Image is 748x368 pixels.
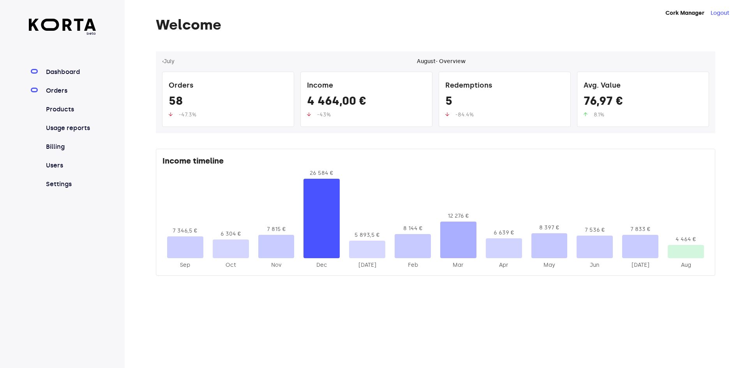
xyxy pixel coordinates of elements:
[531,224,568,232] div: 8 397 €
[44,180,96,189] a: Settings
[44,105,96,114] a: Products
[445,78,564,94] div: Redemptions
[44,67,96,77] a: Dashboard
[584,112,587,116] img: up
[445,94,564,111] div: 5
[584,94,702,111] div: 76,97 €
[486,261,522,269] div: 2025-Apr
[594,111,604,118] span: 8.1%
[258,261,295,269] div: 2024-Nov
[29,19,96,31] img: Korta
[44,123,96,133] a: Usage reports
[584,78,702,94] div: Avg. Value
[29,31,96,36] span: beta
[307,112,311,116] img: up
[486,229,522,237] div: 6 639 €
[156,17,715,33] h1: Welcome
[440,212,476,220] div: 12 276 €
[307,94,426,111] div: 4 464,00 €
[44,161,96,170] a: Users
[440,261,476,269] div: 2025-Mar
[317,111,331,118] span: -43%
[711,9,729,17] button: Logout
[258,225,295,233] div: 7 815 €
[179,111,196,118] span: -47.3%
[668,236,704,243] div: 4 464 €
[162,58,175,65] button: ‹July
[29,19,96,36] a: beta
[167,261,203,269] div: 2024-Sep
[44,142,96,151] a: Billing
[213,261,249,269] div: 2024-Oct
[213,230,249,238] div: 6 304 €
[307,78,426,94] div: Income
[395,261,431,269] div: 2025-Feb
[622,261,658,269] div: 2025-Jul
[44,86,96,95] a: Orders
[668,261,704,269] div: 2025-Aug
[169,112,173,116] img: up
[417,58,466,65] div: August - Overview
[622,225,658,233] div: 7 833 €
[577,226,613,234] div: 7 536 €
[162,155,709,169] div: Income timeline
[455,111,474,118] span: -84.4%
[303,169,340,177] div: 26 584 €
[665,10,704,16] strong: Cork Manager
[531,261,568,269] div: 2025-May
[169,78,288,94] div: Orders
[169,94,288,111] div: 58
[395,225,431,232] div: 8 144 €
[577,261,613,269] div: 2025-Jun
[349,261,385,269] div: 2025-Jan
[303,261,340,269] div: 2024-Dec
[349,231,385,239] div: 5 893,5 €
[445,112,449,116] img: up
[167,227,203,235] div: 7 346,5 €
